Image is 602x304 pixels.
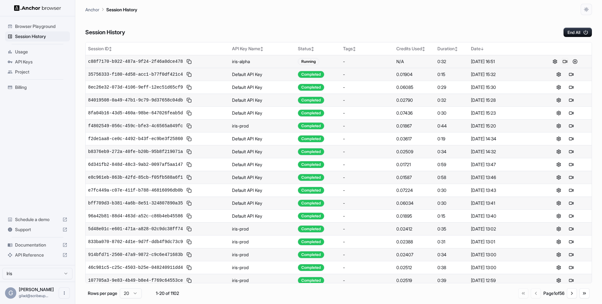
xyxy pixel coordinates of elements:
button: Open menu [59,287,70,299]
div: Duration [437,46,466,52]
div: Completed [298,251,324,258]
span: b8376eb9-272a-40fe-b20b-95b8f219071a [88,149,183,155]
div: 0:15 [437,71,466,78]
td: Default API Key [230,68,295,81]
div: 0:31 [437,239,466,245]
div: Status [298,46,338,52]
span: ↕ [109,46,112,51]
div: Completed [298,213,324,220]
div: [DATE] 13:47 [471,161,536,168]
div: 0:58 [437,174,466,181]
div: 0.06085 [396,84,432,90]
td: iris-prod [230,235,295,248]
td: Default API Key [230,94,295,106]
span: Support [15,226,60,233]
div: - [343,213,391,219]
div: Support [5,225,70,235]
span: 914bfd71-2560-47a9-9872-c9c6e471683b [88,252,183,258]
div: Usage [5,47,70,57]
div: Completed [298,238,324,245]
div: 0:30 [437,200,466,206]
div: N/A [396,58,432,65]
td: Default API Key [230,171,295,184]
div: 0:32 [437,97,466,103]
span: f4802549-056c-459c-bfe3-4c6565a049fc [88,123,183,129]
div: 0.02412 [396,226,432,232]
span: e8c961eb-863b-42fd-85cb-f05fb588a6f1 [88,174,183,181]
span: Browser Playground [15,23,67,30]
div: 0.01867 [396,123,432,129]
div: Date [471,46,536,52]
td: Default API Key [230,184,295,197]
div: 0:30 [437,187,466,193]
div: [DATE] 16:51 [471,58,536,65]
p: Session History [106,6,137,13]
div: 0.01721 [396,161,432,168]
div: [DATE] 13:46 [471,174,536,181]
div: 0.07224 [396,187,432,193]
div: Documentation [5,240,70,250]
span: Documentation [15,242,60,248]
span: bff709d3-b381-4a6b-8e51-324807890a35 [88,200,183,206]
div: 0:19 [437,136,466,142]
td: Default API Key [230,158,295,171]
span: 8fa04b16-43d5-460a-98be-647026feab5d [88,110,183,116]
span: f2de1aa8-ce0c-4492-b43f-ec9be3f25860 [88,136,183,142]
span: Session History [15,33,67,40]
div: Billing [5,82,70,92]
div: 0.06034 [396,200,432,206]
td: iris-alpha [230,55,295,68]
span: ↕ [422,46,425,51]
div: 0:38 [437,264,466,271]
div: G [5,287,16,299]
div: [DATE] 13:00 [471,264,536,271]
div: [DATE] 13:41 [471,200,536,206]
div: Page 1 of 56 [543,290,564,296]
div: 0.02512 [396,264,432,271]
div: Completed [298,264,324,271]
div: 0.03617 [396,136,432,142]
div: Completed [298,110,324,117]
span: API Reference [15,252,60,258]
td: Default API Key [230,145,295,158]
nav: breadcrumb [85,6,137,13]
span: Project [15,69,67,75]
td: Default API Key [230,209,295,222]
div: 1-20 of 1102 [152,290,183,296]
div: [DATE] 15:32 [471,71,536,78]
td: Default API Key [230,197,295,209]
div: [DATE] 14:32 [471,149,536,155]
div: [DATE] 14:34 [471,136,536,142]
span: 6d341fb2-848d-48c3-9ab2-0097af5aa147 [88,161,183,168]
div: 0:32 [437,58,466,65]
div: 0:59 [437,161,466,168]
span: 833ba070-8702-4d1e-9d7f-ddb4f9dc73c9 [88,239,183,245]
div: [DATE] 15:20 [471,123,536,129]
div: 0.02790 [396,97,432,103]
div: 0.01895 [396,213,432,219]
span: 107705a3-9e83-4b49-b8e4-f769c64553ce [88,277,183,284]
div: - [343,226,391,232]
span: Schedule a demo [15,216,60,223]
div: - [343,97,391,103]
div: 0.02407 [396,252,432,258]
div: Completed [298,277,324,284]
span: Usage [15,49,67,55]
div: - [343,84,391,90]
div: [DATE] 13:00 [471,252,536,258]
div: 0:35 [437,226,466,232]
div: Browser Playground [5,21,70,31]
div: 0:44 [437,123,466,129]
div: 0.02509 [396,149,432,155]
div: 0:30 [437,110,466,116]
div: 0.02388 [396,239,432,245]
div: - [343,264,391,271]
div: - [343,239,391,245]
h6: Session History [85,28,125,37]
div: - [343,123,391,129]
span: 35756333-f180-4d58-acc1-b77f0df421c4 [88,71,183,78]
td: iris-prod [230,274,295,287]
div: 0:34 [437,252,466,258]
div: [DATE] 15:30 [471,84,536,90]
span: 96a42b81-88d4-463d-a52c-c86b4eb45586 [88,213,183,219]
